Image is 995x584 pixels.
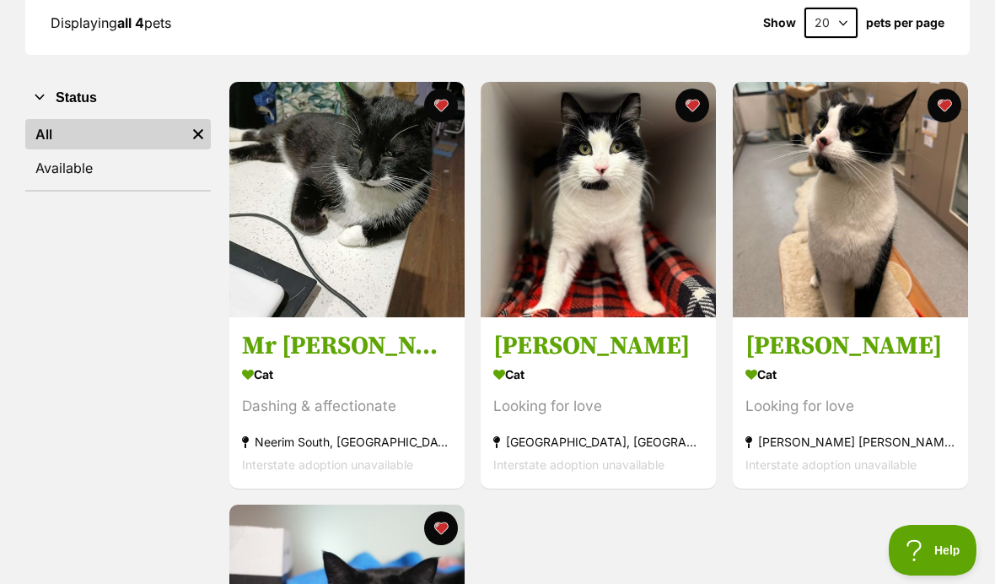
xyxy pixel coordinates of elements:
[25,87,211,109] button: Status
[242,457,413,472] span: Interstate adoption unavailable
[866,16,944,30] label: pets per page
[745,395,955,418] div: Looking for love
[117,14,144,31] strong: all 4
[229,317,465,489] a: Mr [PERSON_NAME] Cat Dashing & affectionate Neerim South, [GEOGRAPHIC_DATA] Interstate adoption u...
[676,89,710,122] button: favourite
[733,82,968,317] img: Roger
[424,89,458,122] button: favourite
[25,153,211,183] a: Available
[25,116,211,190] div: Status
[745,430,955,453] div: [PERSON_NAME] [PERSON_NAME], [GEOGRAPHIC_DATA]
[424,511,458,545] button: favourite
[242,330,452,362] h3: Mr [PERSON_NAME]
[493,395,703,418] div: Looking for love
[481,82,716,317] img: Buckley
[51,14,171,31] span: Displaying pets
[493,330,703,362] h3: [PERSON_NAME]
[242,430,452,453] div: Neerim South, [GEOGRAPHIC_DATA]
[242,395,452,418] div: Dashing & affectionate
[481,317,716,489] a: [PERSON_NAME] Cat Looking for love [GEOGRAPHIC_DATA], [GEOGRAPHIC_DATA] Interstate adoption unava...
[745,362,955,387] div: Cat
[229,82,465,317] img: Mr Moustache
[733,317,968,489] a: [PERSON_NAME] Cat Looking for love [PERSON_NAME] [PERSON_NAME], [GEOGRAPHIC_DATA] Interstate adop...
[493,362,703,387] div: Cat
[745,457,917,472] span: Interstate adoption unavailable
[242,362,452,387] div: Cat
[889,525,978,576] iframe: Help Scout Beacon - Open
[25,119,186,149] a: All
[763,16,796,30] span: Show
[745,330,955,362] h3: [PERSON_NAME]
[928,89,961,122] button: favourite
[493,430,703,453] div: [GEOGRAPHIC_DATA], [GEOGRAPHIC_DATA]
[493,457,664,472] span: Interstate adoption unavailable
[186,119,211,149] a: Remove filter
